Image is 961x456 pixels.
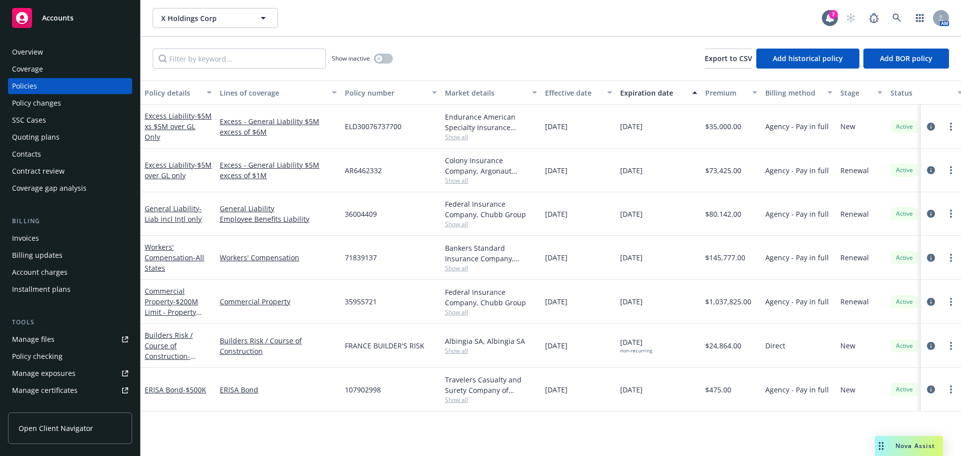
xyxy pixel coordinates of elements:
[12,78,37,94] div: Policies
[8,331,132,347] a: Manage files
[620,209,643,219] span: [DATE]
[925,340,937,352] a: circleInformation
[910,8,930,28] a: Switch app
[8,61,132,77] a: Coverage
[894,122,914,131] span: Active
[705,54,752,63] span: Export to CSV
[8,264,132,280] a: Account charges
[8,112,132,128] a: SSC Cases
[12,129,60,145] div: Quoting plans
[829,10,838,19] div: 7
[620,165,643,176] span: [DATE]
[153,49,326,69] input: Filter by keyword...
[12,348,63,364] div: Policy checking
[12,180,87,196] div: Coverage gap analysis
[620,384,643,395] span: [DATE]
[875,436,887,456] div: Drag to move
[8,348,132,364] a: Policy checking
[332,54,370,63] span: Show inactive
[12,61,43,77] div: Coverage
[840,209,869,219] span: Renewal
[220,203,337,214] a: General Liability
[705,340,741,351] span: $24,864.00
[945,164,957,176] a: more
[880,54,932,63] span: Add BOR policy
[840,340,855,351] span: New
[765,209,829,219] span: Agency - Pay in full
[705,252,745,263] span: $145,777.00
[894,209,914,218] span: Active
[756,49,859,69] button: Add historical policy
[545,384,568,395] span: [DATE]
[840,165,869,176] span: Renewal
[12,112,46,128] div: SSC Cases
[765,121,829,132] span: Agency - Pay in full
[220,116,337,137] a: Excess - General Liability $5M excess of $6M
[840,252,869,263] span: Renewal
[705,209,741,219] span: $80,142.00
[875,436,943,456] button: Nova Assist
[545,121,568,132] span: [DATE]
[925,296,937,308] a: circleInformation
[705,121,741,132] span: $35,000.00
[145,160,212,180] a: Excess Liability
[705,296,751,307] span: $1,037,825.00
[145,242,204,273] a: Workers' Compensation
[545,209,568,219] span: [DATE]
[141,81,216,105] button: Policy details
[894,341,914,350] span: Active
[145,286,198,327] a: Commercial Property
[841,8,861,28] a: Start snowing
[894,166,914,175] span: Active
[445,220,537,228] span: Show all
[925,252,937,264] a: circleInformation
[620,121,643,132] span: [DATE]
[445,243,537,264] div: Bankers Standard Insurance Company, Chubb Group
[8,230,132,246] a: Invoices
[445,336,537,346] div: Albingia SA, Albingia SA
[8,180,132,196] a: Coverage gap analysis
[887,8,907,28] a: Search
[8,382,132,398] a: Manage certificates
[8,216,132,226] div: Billing
[765,165,829,176] span: Agency - Pay in full
[19,423,93,433] span: Open Client Navigator
[220,296,337,307] a: Commercial Property
[145,330,199,382] a: Builders Risk / Course of Construction
[345,340,424,351] span: FRANCE BUILDER'S RISK
[701,81,761,105] button: Premium
[445,287,537,308] div: Federal Insurance Company, Chubb Group
[345,384,381,395] span: 107902998
[220,384,337,395] a: ERISA Bond
[12,331,55,347] div: Manage files
[8,78,132,94] a: Policies
[12,230,39,246] div: Invoices
[12,146,41,162] div: Contacts
[161,13,248,24] span: X Holdings Corp
[445,88,526,98] div: Market details
[445,112,537,133] div: Endurance American Specialty Insurance Company, Sompo International, CRC Group
[925,383,937,395] a: circleInformation
[341,81,441,105] button: Policy number
[895,441,935,450] span: Nova Assist
[945,252,957,264] a: more
[945,121,957,133] a: more
[12,95,61,111] div: Policy changes
[545,165,568,176] span: [DATE]
[445,308,537,316] span: Show all
[345,88,426,98] div: Policy number
[8,365,132,381] span: Manage exposures
[620,337,652,354] span: [DATE]
[894,297,914,306] span: Active
[445,199,537,220] div: Federal Insurance Company, Chubb Group
[836,81,886,105] button: Stage
[8,4,132,32] a: Accounts
[12,264,68,280] div: Account charges
[8,146,132,162] a: Contacts
[345,252,377,263] span: 71839137
[864,8,884,28] a: Report a Bug
[145,111,212,142] a: Excess Liability
[761,81,836,105] button: Billing method
[765,252,829,263] span: Agency - Pay in full
[441,81,541,105] button: Market details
